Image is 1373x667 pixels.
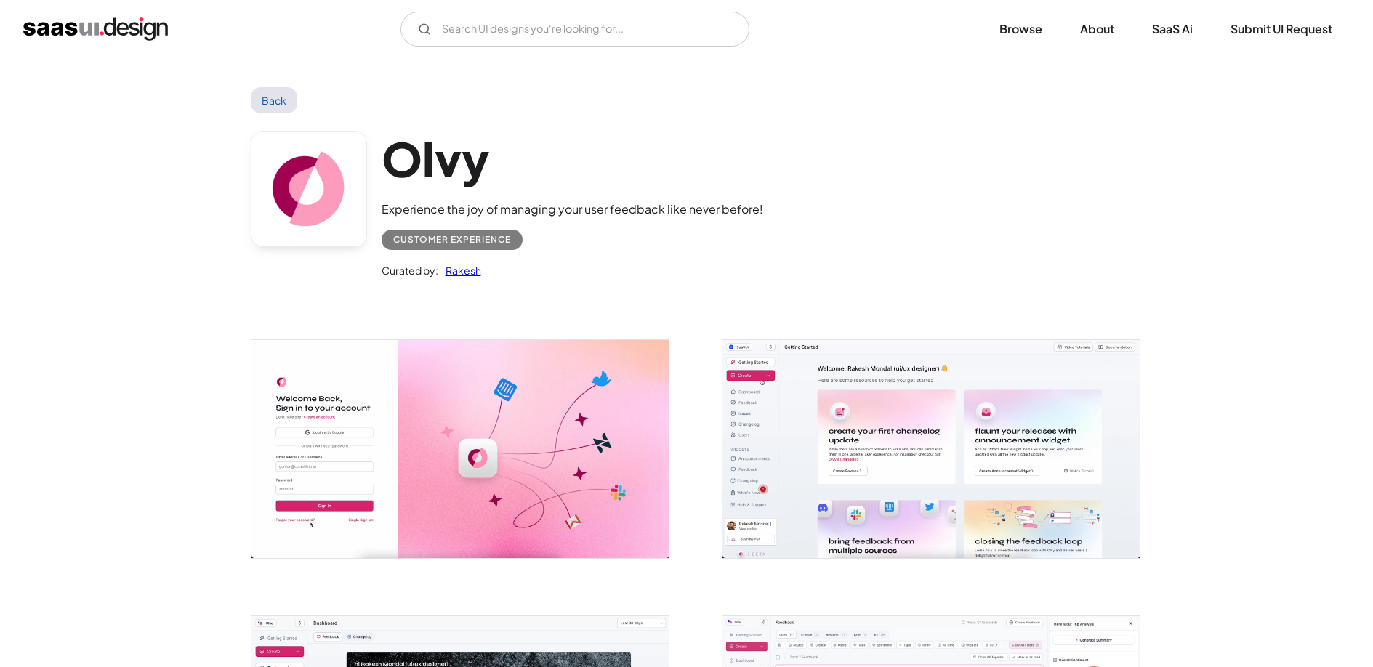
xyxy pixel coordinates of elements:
a: Browse [982,13,1060,45]
a: SaaS Ai [1135,13,1210,45]
div: Experience the joy of managing your user feedback like never before! [382,201,763,218]
a: home [23,17,168,41]
a: Submit UI Request [1213,13,1350,45]
a: open lightbox [722,340,1140,557]
a: open lightbox [251,340,669,557]
a: Back [251,87,298,113]
a: About [1063,13,1132,45]
img: 64151e20babae4e17ecbc73e_Olvy%20Sign%20In.png [251,340,669,557]
h1: Olvy [382,131,763,187]
a: Rakesh [438,262,481,279]
img: 64151e20babae48621cbc73d_Olvy%20Getting%20Started.png [722,340,1140,557]
div: Customer Experience [393,231,511,248]
div: Curated by: [382,262,438,279]
input: Search UI designs you're looking for... [400,12,749,47]
form: Email Form [400,12,749,47]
